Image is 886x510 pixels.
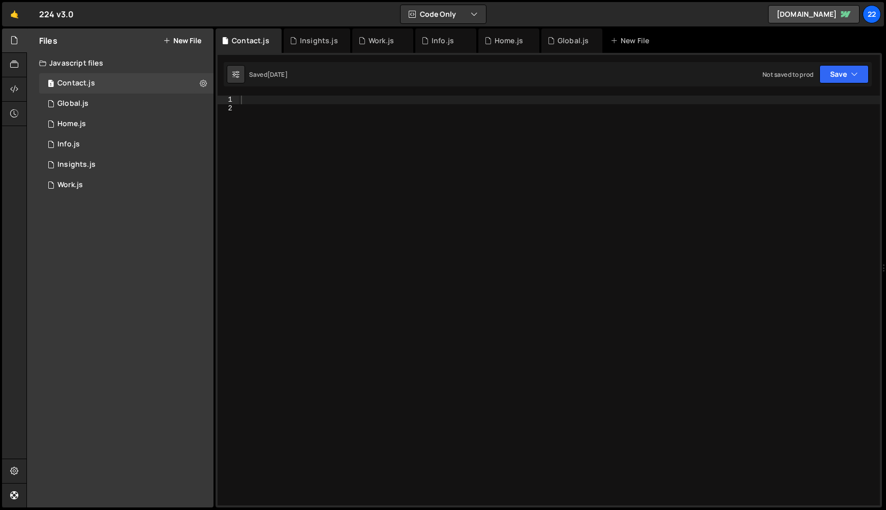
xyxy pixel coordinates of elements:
div: Not saved to prod [762,70,813,79]
a: 22 [863,5,881,23]
div: 224 v3.0 [39,8,74,20]
div: Home.js [57,119,86,129]
div: Contact.js [57,79,95,88]
button: Save [819,65,869,83]
button: New File [163,37,201,45]
div: 1 [218,96,239,104]
div: Info.js [57,140,80,149]
div: Contact.js [232,36,269,46]
div: 16437/44814.js [39,114,213,134]
div: 16437/44941.js [39,73,213,94]
span: 1 [48,80,54,88]
div: 16437/44939.js [39,134,213,155]
div: [DATE] [267,70,288,79]
div: 16437/45023.js [39,175,213,195]
button: Code Only [401,5,486,23]
div: Saved [249,70,288,79]
div: Global.js [57,99,88,108]
div: New File [610,36,653,46]
div: Work.js [57,181,83,190]
div: Work.js [369,36,394,46]
div: Javascript files [27,53,213,73]
h2: Files [39,35,57,46]
div: Insights.js [300,36,338,46]
div: 2 [218,104,239,113]
div: 16437/44524.js [39,94,213,114]
div: Home.js [495,36,523,46]
div: Insights.js [57,160,96,169]
a: [DOMAIN_NAME] [768,5,860,23]
div: 16437/45024.js [39,155,213,175]
div: Global.js [558,36,589,46]
a: 🤙 [2,2,27,26]
div: Info.js [432,36,454,46]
